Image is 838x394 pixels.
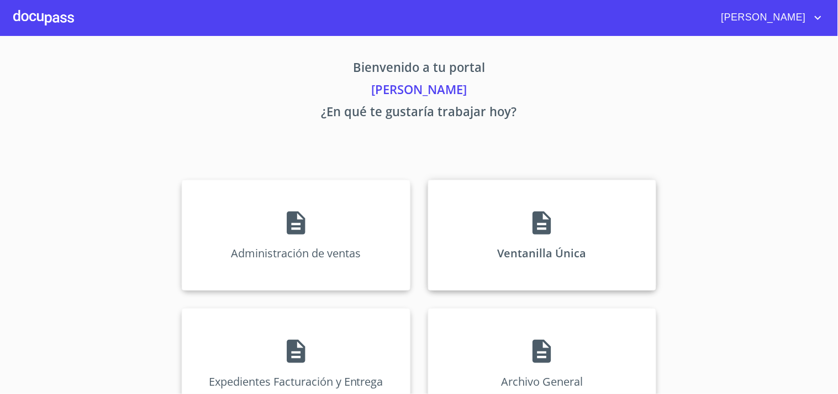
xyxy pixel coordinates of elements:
p: Archivo General [501,374,583,389]
p: Bienvenido a tu portal [79,58,760,80]
p: ¿En qué te gustaría trabajar hoy? [79,102,760,125]
p: Expedientes Facturación y Entrega [209,374,383,389]
p: Administración de ventas [231,246,361,261]
p: Ventanilla Única [498,246,587,261]
button: account of current user [713,9,825,27]
p: [PERSON_NAME] [79,80,760,102]
span: [PERSON_NAME] [713,9,811,27]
